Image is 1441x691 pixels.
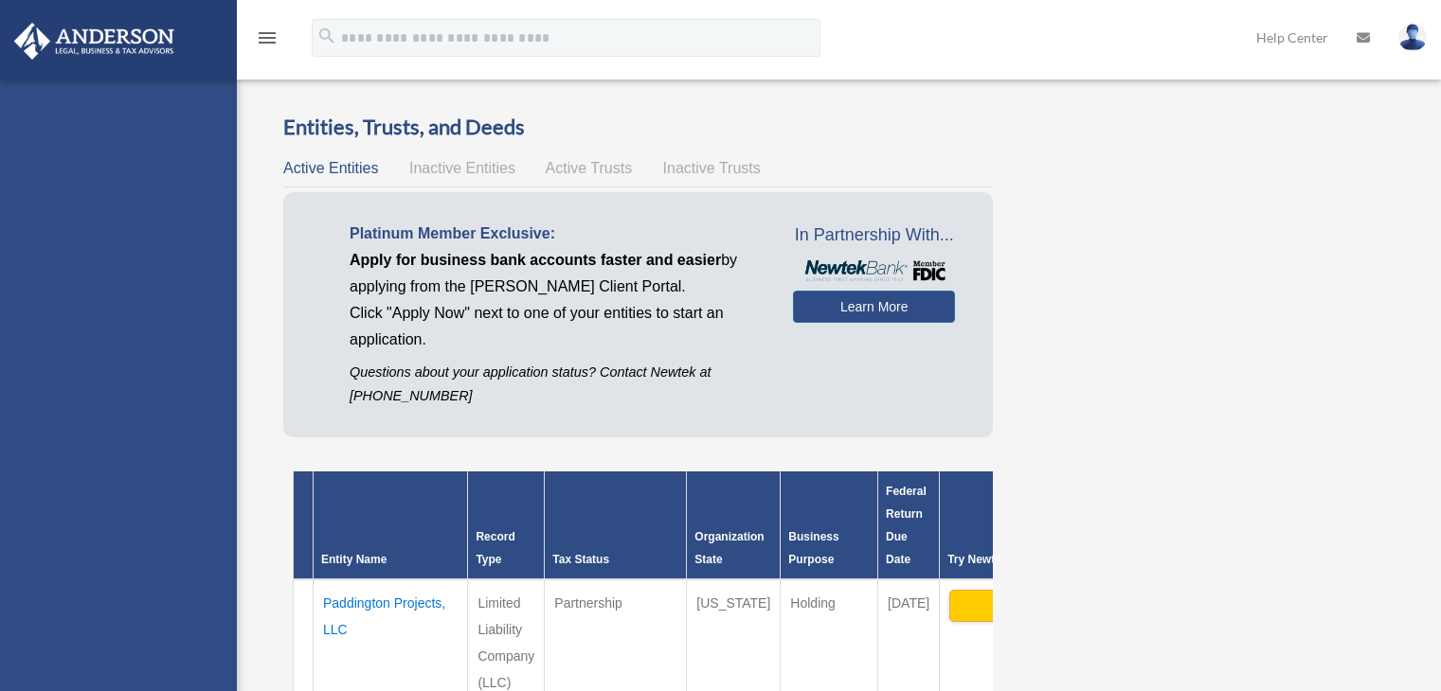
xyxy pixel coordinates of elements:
[350,252,721,268] span: Apply for business bank accounts faster and easier
[350,300,765,353] p: Click "Apply Now" next to one of your entities to start an application.
[314,471,468,579] th: Entity Name
[256,27,279,49] i: menu
[468,471,545,579] th: Record Type
[878,471,940,579] th: Federal Return Due Date
[545,471,687,579] th: Tax Status
[546,160,633,176] span: Active Trusts
[283,160,378,176] span: Active Entities
[9,23,180,60] img: Anderson Advisors Platinum Portal
[793,291,955,323] a: Learn More
[350,221,765,247] p: Platinum Member Exclusive:
[350,247,765,300] p: by applying from the [PERSON_NAME] Client Portal.
[350,361,765,408] p: Questions about your application status? Contact Newtek at [PHONE_NUMBER]
[802,260,946,281] img: NewtekBankLogoSM.png
[283,113,993,142] h3: Entities, Trusts, and Deeds
[687,471,781,579] th: Organization State
[947,548,1136,571] div: Try Newtek Bank
[1398,24,1427,51] img: User Pic
[781,471,878,579] th: Business Purpose
[793,221,955,251] span: In Partnership With...
[663,160,761,176] span: Inactive Trusts
[949,590,1134,622] button: Apply Now
[256,33,279,49] a: menu
[409,160,515,176] span: Inactive Entities
[316,26,337,46] i: search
